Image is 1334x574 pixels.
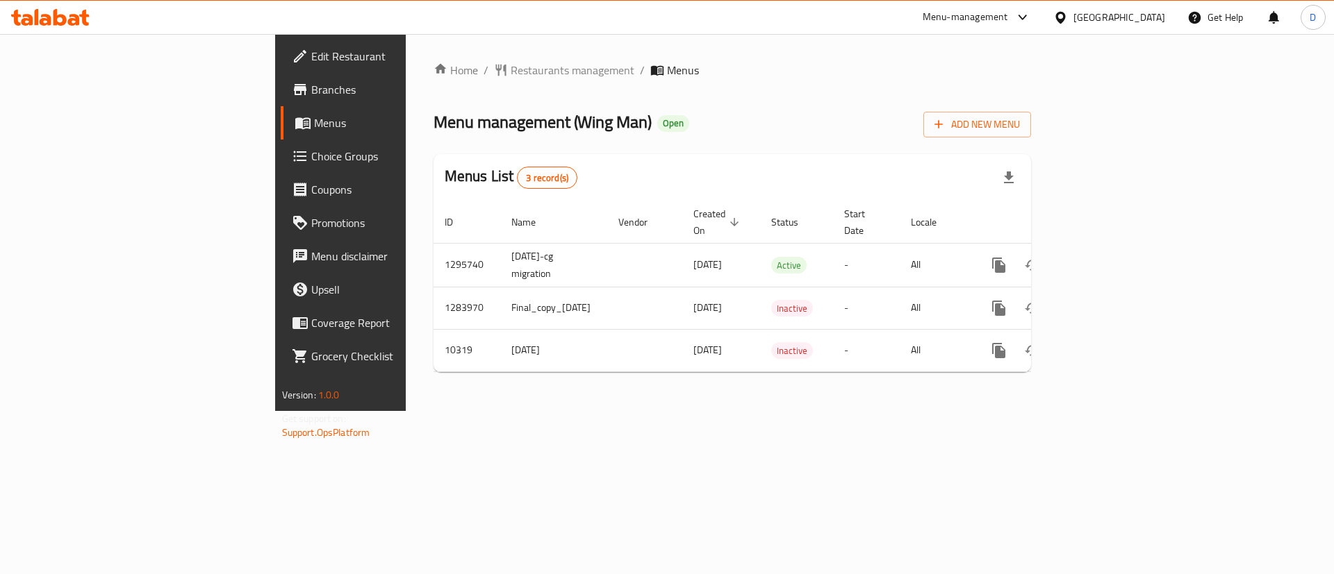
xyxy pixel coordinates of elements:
[1310,10,1316,25] span: D
[518,171,577,185] span: 3 record(s)
[311,348,487,364] span: Grocery Checklist
[282,410,346,428] span: Get support on:
[281,73,498,106] a: Branches
[923,9,1008,26] div: Menu-management
[281,273,498,306] a: Upsell
[281,339,498,373] a: Grocery Checklist
[971,201,1127,244] th: Actions
[693,255,722,273] span: [DATE]
[771,214,816,230] span: Status
[771,343,813,359] span: Inactive
[982,334,1016,367] button: more
[281,173,498,206] a: Coupons
[494,62,634,78] a: Restaurants management
[281,140,498,173] a: Choice Groups
[771,342,813,359] div: Inactive
[511,62,634,78] span: Restaurants management
[657,117,689,129] span: Open
[1016,334,1049,367] button: Change Status
[844,205,883,239] span: Start Date
[693,341,722,359] span: [DATE]
[900,287,971,329] td: All
[314,115,487,131] span: Menus
[311,281,487,298] span: Upsell
[500,243,607,287] td: [DATE]-cg migration
[445,214,471,230] span: ID
[281,306,498,339] a: Coverage Report
[282,423,370,441] a: Support.OpsPlatform
[434,62,1032,78] nav: breadcrumb
[900,329,971,371] td: All
[311,214,487,231] span: Promotions
[281,206,498,239] a: Promotions
[311,248,487,264] span: Menu disclaimer
[281,106,498,140] a: Menus
[311,48,487,65] span: Edit Restaurant
[281,40,498,73] a: Edit Restaurant
[657,115,689,132] div: Open
[1016,248,1049,282] button: Change Status
[281,239,498,273] a: Menu disclaimer
[445,166,577,189] h2: Menus List
[923,112,1031,137] button: Add New Menu
[434,201,1127,372] table: enhanced table
[500,287,607,329] td: Final_copy_[DATE]
[282,386,316,404] span: Version:
[318,386,340,404] span: 1.0.0
[667,62,699,78] span: Menus
[693,298,722,316] span: [DATE]
[618,214,666,230] span: Vendor
[511,214,554,230] span: Name
[311,314,487,331] span: Coverage Report
[900,243,971,287] td: All
[1073,10,1165,25] div: [GEOGRAPHIC_DATA]
[434,106,652,137] span: Menu management ( Wing Man )
[500,329,607,371] td: [DATE]
[771,257,807,273] div: Active
[1016,292,1049,325] button: Change Status
[517,167,577,189] div: Total records count
[311,148,487,164] span: Choice Groups
[640,62,645,78] li: /
[833,243,900,287] td: -
[771,300,813,316] div: Inactive
[311,81,487,98] span: Branches
[833,329,900,371] td: -
[771,258,807,273] span: Active
[992,161,1026,194] div: Export file
[934,116,1020,133] span: Add New Menu
[982,292,1016,325] button: more
[833,287,900,329] td: -
[311,181,487,198] span: Coupons
[771,301,813,316] span: Inactive
[982,248,1016,282] button: more
[693,205,743,239] span: Created On
[911,214,955,230] span: Locale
